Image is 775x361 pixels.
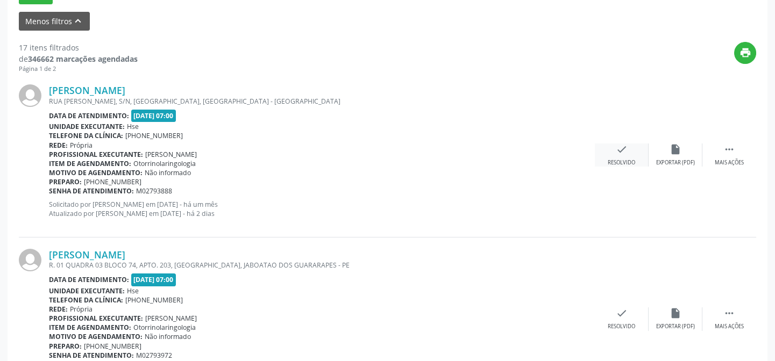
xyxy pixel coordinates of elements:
[19,64,138,74] div: Página 1 de 2
[145,168,191,177] span: Não informado
[19,42,138,53] div: 17 itens filtrados
[49,84,125,96] a: [PERSON_NAME]
[145,332,191,341] span: Não informado
[19,53,138,64] div: de
[608,159,635,167] div: Resolvido
[49,323,131,332] b: Item de agendamento:
[133,323,196,332] span: Otorrinolaringologia
[723,143,735,155] i: 
[49,305,68,314] b: Rede:
[670,143,681,155] i: insert_drive_file
[49,150,143,159] b: Profissional executante:
[127,122,139,131] span: Hse
[72,15,84,27] i: keyboard_arrow_up
[49,186,134,196] b: Senha de atendimento:
[136,186,172,196] span: M02793888
[49,351,134,360] b: Senha de atendimento:
[133,159,196,168] span: Otorrinolaringologia
[145,314,197,323] span: [PERSON_NAME]
[656,159,695,167] div: Exportar (PDF)
[136,351,172,360] span: M02793972
[740,47,751,59] i: print
[125,131,183,140] span: [PHONE_NUMBER]
[616,143,628,155] i: check
[49,177,82,186] b: Preparo:
[670,307,681,319] i: insert_drive_file
[49,131,123,140] b: Telefone da clínica:
[49,122,125,131] b: Unidade executante:
[49,275,129,284] b: Data de atendimento:
[131,273,176,286] span: [DATE] 07:00
[145,150,197,159] span: [PERSON_NAME]
[734,42,756,64] button: print
[19,84,41,107] img: img
[608,323,635,330] div: Resolvido
[28,54,138,64] strong: 346662 marcações agendadas
[19,249,41,271] img: img
[70,305,93,314] span: Própria
[49,97,595,106] div: RUA [PERSON_NAME], S/N, [GEOGRAPHIC_DATA], [GEOGRAPHIC_DATA] - [GEOGRAPHIC_DATA]
[125,295,183,305] span: [PHONE_NUMBER]
[70,141,93,150] span: Própria
[723,307,735,319] i: 
[49,261,595,270] div: R. 01 QUADRA 03 BLOCO 74, APTO. 203, [GEOGRAPHIC_DATA], JABOATAO DOS GUARARAPES - PE
[49,168,143,177] b: Motivo de agendamento:
[656,323,695,330] div: Exportar (PDF)
[49,159,131,168] b: Item de agendamento:
[49,249,125,261] a: [PERSON_NAME]
[49,342,82,351] b: Preparo:
[49,200,595,218] p: Solicitado por [PERSON_NAME] em [DATE] - há um mês Atualizado por [PERSON_NAME] em [DATE] - há 2 ...
[49,295,123,305] b: Telefone da clínica:
[49,314,143,323] b: Profissional executante:
[84,342,141,351] span: [PHONE_NUMBER]
[715,159,744,167] div: Mais ações
[127,286,139,295] span: Hse
[84,177,141,186] span: [PHONE_NUMBER]
[616,307,628,319] i: check
[49,141,68,150] b: Rede:
[49,332,143,341] b: Motivo de agendamento:
[49,111,129,120] b: Data de atendimento:
[131,110,176,122] span: [DATE] 07:00
[49,286,125,295] b: Unidade executante:
[19,12,90,31] button: Menos filtroskeyboard_arrow_up
[715,323,744,330] div: Mais ações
